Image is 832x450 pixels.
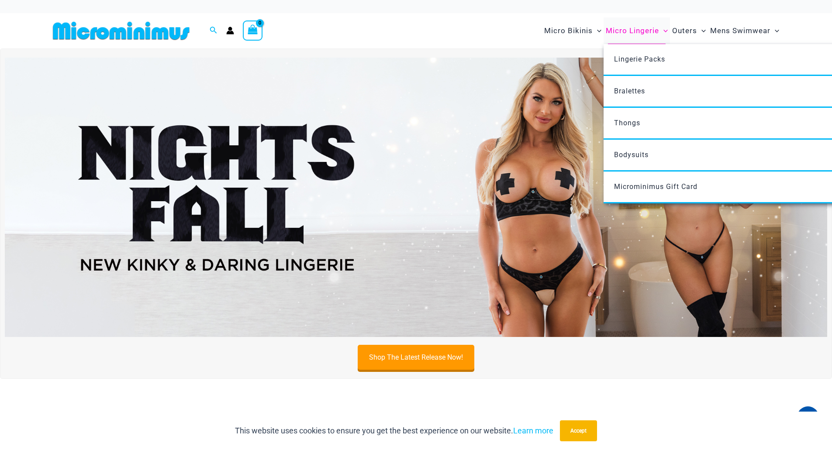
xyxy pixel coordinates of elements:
span: Menu Toggle [697,20,706,42]
img: Night's Fall Silver Leopard Pack [5,58,827,337]
a: Shop The Latest Release Now! [358,345,474,370]
span: Outers [672,20,697,42]
span: Bralettes [614,87,645,95]
a: Micro BikinisMenu ToggleMenu Toggle [542,17,604,44]
a: Mens SwimwearMenu ToggleMenu Toggle [708,17,781,44]
span: Micro Lingerie [606,20,659,42]
span: Thongs [614,119,640,127]
span: Mens Swimwear [710,20,770,42]
span: Lingerie Packs [614,55,665,63]
span: Microminimus Gift Card [614,182,697,191]
span: Menu Toggle [770,20,779,42]
a: Learn more [513,426,553,435]
p: This website uses cookies to ensure you get the best experience on our website. [235,424,553,437]
a: Micro LingerieMenu ToggleMenu Toggle [604,17,670,44]
a: View Shopping Cart, empty [243,21,263,41]
span: Menu Toggle [659,20,668,42]
nav: Site Navigation [541,16,783,45]
button: Accept [560,420,597,441]
a: Account icon link [226,27,234,34]
span: Menu Toggle [593,20,601,42]
span: Micro Bikinis [544,20,593,42]
img: MM SHOP LOGO FLAT [49,21,193,41]
a: OutersMenu ToggleMenu Toggle [670,17,708,44]
span: Bodysuits [614,151,649,159]
a: Search icon link [210,25,217,36]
